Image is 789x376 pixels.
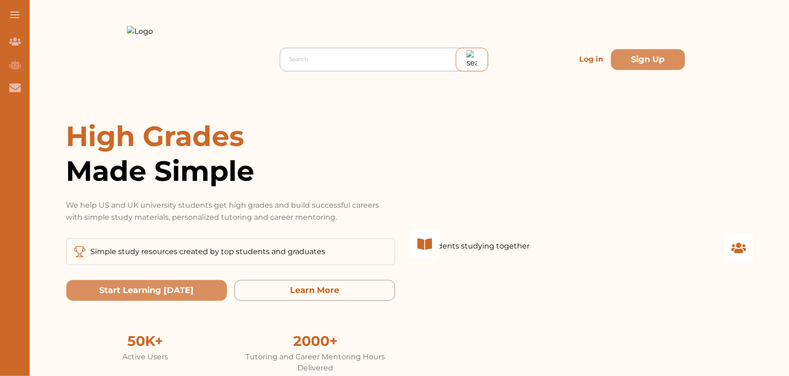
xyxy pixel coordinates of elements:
[576,50,607,69] p: Log in
[66,119,245,153] span: High Grades
[66,280,227,301] button: Start Learning Today
[611,49,685,70] button: Sign Up
[467,50,477,69] img: search_icon
[66,199,395,223] p: We help US and UK university students get high grades and build successful careers with simple st...
[236,331,395,351] div: 2000+
[236,351,395,374] div: Tutoring and Career Mentoring Hours Delivered
[66,351,225,363] div: Active Users
[91,246,326,257] p: Simple study resources created by top students and graduates
[127,26,194,93] img: Logo
[66,331,225,351] div: 50K+
[66,153,395,188] span: Made Simple
[234,280,395,301] button: Learn More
